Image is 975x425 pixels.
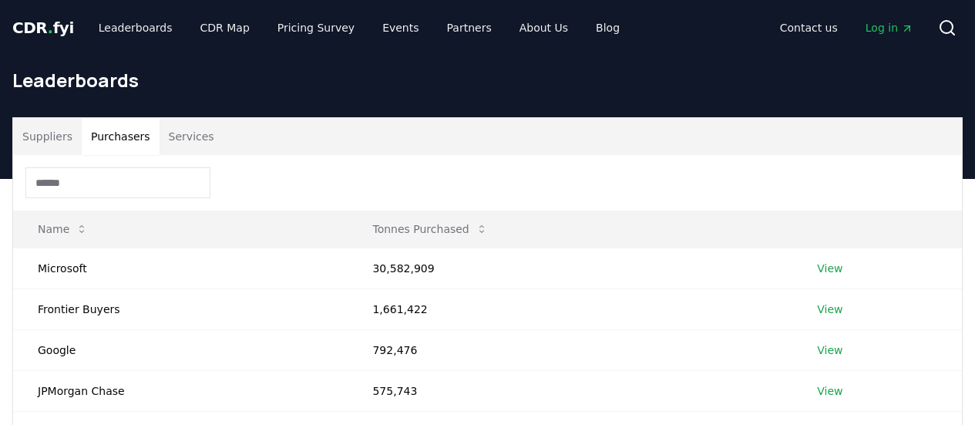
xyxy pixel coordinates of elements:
a: View [817,342,842,358]
button: Tonnes Purchased [360,214,499,245]
a: Blog [583,14,632,42]
a: CDR Map [188,14,262,42]
td: JPMorgan Chase [13,370,348,411]
td: 30,582,909 [348,248,792,288]
a: Pricing Survey [265,14,367,42]
nav: Main [768,14,926,42]
a: About Us [507,14,580,42]
span: Log in [866,20,913,35]
td: 1,661,422 [348,288,792,329]
td: 792,476 [348,329,792,370]
a: Leaderboards [86,14,185,42]
button: Services [160,118,224,155]
td: Google [13,329,348,370]
a: Contact us [768,14,850,42]
a: Partners [435,14,504,42]
td: Microsoft [13,248,348,288]
button: Purchasers [82,118,160,155]
a: View [817,383,842,399]
a: View [817,261,842,276]
span: . [48,19,53,37]
a: Log in [853,14,926,42]
td: 575,743 [348,370,792,411]
button: Name [25,214,100,245]
nav: Main [86,14,632,42]
a: Events [370,14,431,42]
td: Frontier Buyers [13,288,348,329]
span: CDR fyi [12,19,74,37]
a: View [817,302,842,317]
button: Suppliers [13,118,82,155]
a: CDR.fyi [12,17,74,39]
h1: Leaderboards [12,68,963,93]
